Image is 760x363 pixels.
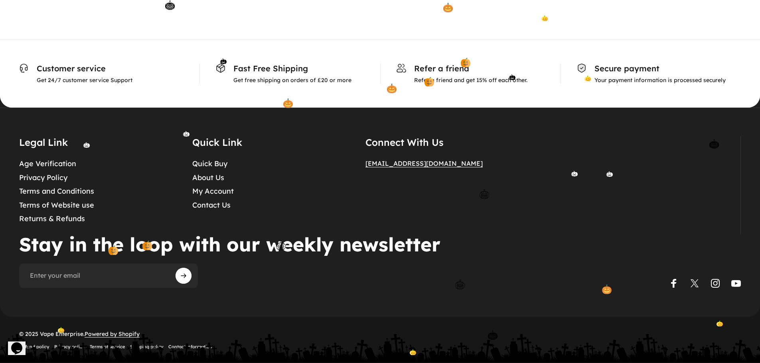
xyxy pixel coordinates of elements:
[19,201,94,210] a: Terms of Website use
[365,159,483,167] a: [EMAIL_ADDRESS][DOMAIN_NAME]
[414,77,527,84] p: Refer a friend and get 15% off each other.
[19,330,212,349] div: © 2025 Vape Enterprise.
[233,77,351,84] p: Get free shipping on orders of £20 or more
[37,77,132,84] p: Get 24/7 customer service Support
[192,201,231,210] a: Contact Us
[85,330,140,337] a: Powered by Shopify
[37,63,132,73] p: Customer service
[594,63,726,73] p: Secure payment
[192,187,234,196] a: My Account
[19,214,85,224] a: Returns & Refunds
[19,173,67,182] a: Privacy Policy
[192,173,224,182] a: About Us
[594,77,726,84] p: Your payment information is processed securely
[8,331,34,355] iframe: chat widget
[192,159,227,169] a: Quick Buy
[19,235,452,254] p: Stay in the loop with our weekly newsletter
[176,268,191,284] button: Subscribe
[19,159,76,169] a: Age Verification
[19,187,94,196] a: Terms and Conditions
[414,63,527,73] p: Refer a friend
[233,63,351,73] p: Fast Free Shipping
